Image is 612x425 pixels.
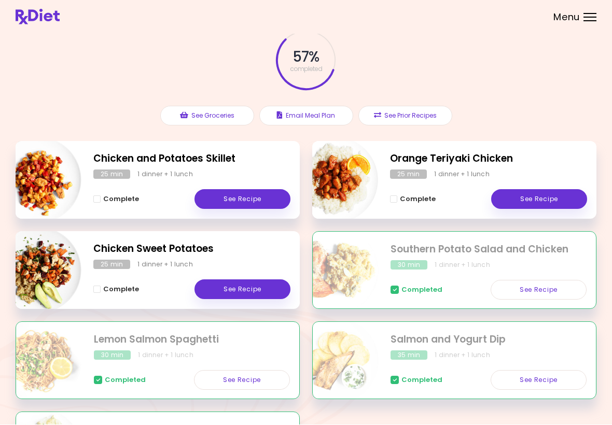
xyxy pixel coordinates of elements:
[259,106,353,126] button: Email Meal Plan
[390,152,587,167] h2: Orange Teriyaki Chicken
[391,333,587,348] h2: Salmon and Yogurt Dip
[391,261,427,270] div: 30 min
[194,280,290,300] a: See Recipe - Chicken Sweet Potatoes
[94,333,290,348] h2: Lemon Salmon Spaghetti
[435,351,490,360] div: 1 dinner + 1 lunch
[105,376,146,385] span: Completed
[553,13,580,22] span: Menu
[290,66,323,73] span: completed
[93,260,130,270] div: 25 min
[137,260,193,270] div: 1 dinner + 1 lunch
[434,170,490,179] div: 1 dinner + 1 lunch
[293,228,379,314] img: Info - Southern Potato Salad and Chicken
[94,351,131,360] div: 30 min
[93,193,139,206] button: Complete - Chicken and Potatoes Skillet
[93,152,290,167] h2: Chicken and Potatoes Skillet
[401,286,442,294] span: Completed
[358,106,452,126] button: See Prior Recipes
[137,170,193,179] div: 1 dinner + 1 lunch
[138,351,193,360] div: 1 dinner + 1 lunch
[93,170,130,179] div: 25 min
[292,137,378,223] img: Info - Orange Teriyaki Chicken
[160,106,254,126] button: See Groceries
[491,280,587,300] a: See Recipe - Southern Potato Salad and Chicken
[194,371,290,390] a: See Recipe - Lemon Salmon Spaghetti
[16,9,60,25] img: RxDiet
[293,318,379,404] img: Info - Salmon and Yogurt Dip
[391,351,427,360] div: 35 min
[400,195,436,204] span: Complete
[491,371,587,390] a: See Recipe - Salmon and Yogurt Dip
[93,284,139,296] button: Complete - Chicken Sweet Potatoes
[391,243,587,258] h2: Southern Potato Salad and Chicken
[293,49,319,66] span: 57 %
[435,261,490,270] div: 1 dinner + 1 lunch
[390,170,427,179] div: 25 min
[194,190,290,209] a: See Recipe - Chicken and Potatoes Skillet
[93,242,290,257] h2: Chicken Sweet Potatoes
[103,195,139,204] span: Complete
[491,190,587,209] a: See Recipe - Orange Teriyaki Chicken
[390,193,436,206] button: Complete - Orange Teriyaki Chicken
[103,286,139,294] span: Complete
[401,376,442,385] span: Completed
